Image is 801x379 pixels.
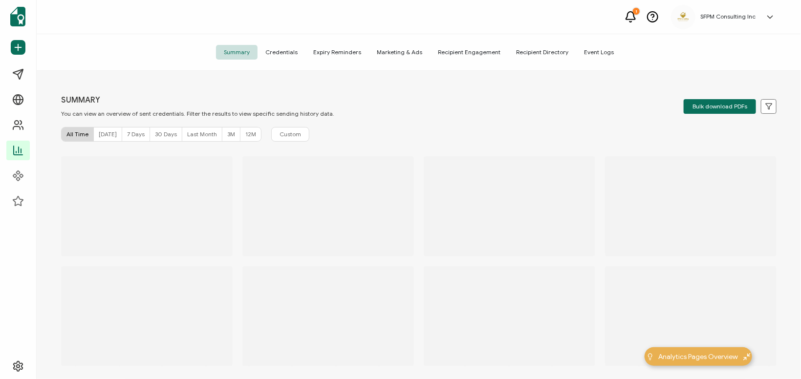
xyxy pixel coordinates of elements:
span: Last Month [187,130,217,138]
span: 7 Days [127,130,145,138]
span: 3M [227,130,235,138]
img: minimize-icon.svg [743,353,751,360]
span: [DATE] [99,130,117,138]
p: SUMMARY [61,95,334,105]
h5: SFPM Consulting Inc [700,13,756,20]
span: Recipient Engagement [430,45,508,60]
span: Marketing & Ads [369,45,430,60]
span: Custom [280,130,301,139]
span: All Time [66,130,88,138]
span: Analytics Pages Overview [659,352,738,362]
span: Bulk download PDFs [693,104,747,109]
span: 12M [245,130,256,138]
span: Summary [216,45,258,60]
button: Custom [271,127,309,142]
div: 1 [633,8,640,15]
img: sertifier-logomark-colored.svg [10,7,25,26]
span: Event Logs [576,45,622,60]
button: Bulk download PDFs [684,99,756,114]
p: You can view an overview of sent credentials. Filter the results to view specific sending history... [61,110,334,117]
span: Credentials [258,45,305,60]
span: Recipient Directory [508,45,576,60]
span: Expiry Reminders [305,45,369,60]
span: 30 Days [155,130,177,138]
img: eb0aa42c-f73e-4ef0-80ee-ea7e709d35d7.png [676,10,691,23]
